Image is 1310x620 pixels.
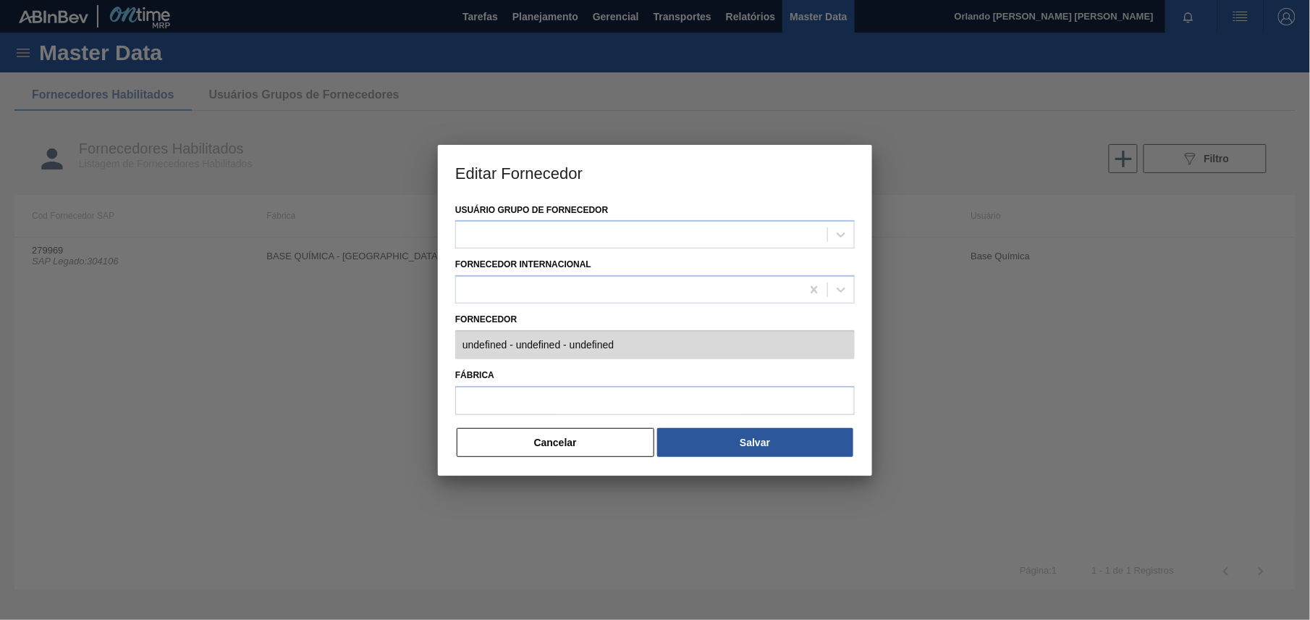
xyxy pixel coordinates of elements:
label: Usuário Grupo de Fornecedor [455,205,608,215]
label: Fornecedor [455,309,855,330]
h3: Editar Fornecedor [438,145,872,200]
label: Fábrica [455,365,855,386]
label: Fornecedor Internacional [455,259,591,269]
button: Cancelar [457,428,654,457]
button: Salvar [657,428,853,457]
